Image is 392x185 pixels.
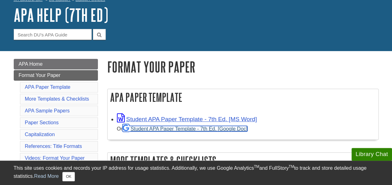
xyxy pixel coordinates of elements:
[117,116,257,122] a: Link opens in new window
[25,144,82,149] a: References: Title Formats
[108,89,378,106] h2: APA Paper Template
[25,108,70,113] a: APA Sample Papers
[289,164,294,169] sup: TM
[19,73,60,78] span: Format Your Paper
[351,148,392,161] button: Library Chat
[25,155,85,161] a: Videos: Format Your Paper
[254,164,259,169] sup: TM
[117,126,248,131] small: Or
[14,70,98,81] a: Format Your Paper
[123,126,248,131] a: Student APA Paper Template - 7th Ed. [Google Doc]
[14,29,92,40] input: Search DU's APA Guide
[25,120,59,125] a: Paper Sections
[34,173,59,179] a: Read More
[14,5,108,25] a: APA Help (7th Ed)
[25,96,89,102] a: More Templates & Checklists
[62,172,75,181] button: Close
[25,132,55,137] a: Capitalization
[14,59,98,69] a: APA Home
[107,59,379,75] h1: Format Your Paper
[14,164,379,181] div: This site uses cookies and records your IP address for usage statistics. Additionally, we use Goo...
[25,84,70,90] a: APA Paper Template
[19,61,43,67] span: APA Home
[108,153,378,169] h2: More Templates & Checklists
